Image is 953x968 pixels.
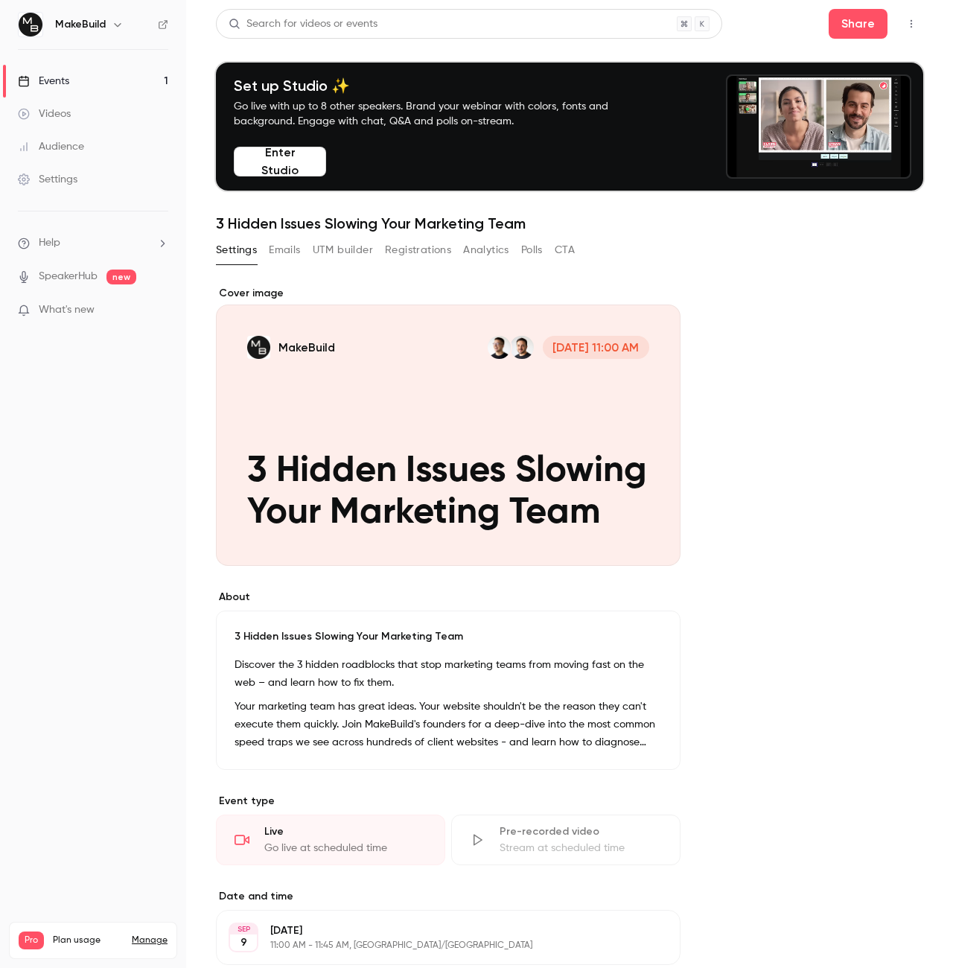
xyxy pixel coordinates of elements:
div: Videos [18,106,71,121]
section: Cover image [216,286,681,566]
div: SEP [230,924,257,934]
button: CTA [555,238,575,262]
div: Go live at scheduled time [264,841,427,856]
iframe: Noticeable Trigger [150,304,168,317]
button: Settings [216,238,257,262]
h6: MakeBuild [55,17,106,32]
div: Search for videos or events [229,16,377,32]
span: Plan usage [53,934,123,946]
li: help-dropdown-opener [18,235,168,251]
label: Cover image [216,286,681,301]
p: 3 Hidden Issues Slowing Your Marketing Team [235,629,662,644]
p: Go live with up to 8 other speakers. Brand your webinar with colors, fonts and background. Engage... [234,99,643,129]
a: SpeakerHub [39,269,98,284]
p: [DATE] [270,923,602,938]
button: Emails [269,238,300,262]
p: 11:00 AM - 11:45 AM, [GEOGRAPHIC_DATA]/[GEOGRAPHIC_DATA] [270,940,602,952]
label: Date and time [216,889,681,904]
div: LiveGo live at scheduled time [216,815,445,865]
button: Registrations [385,238,451,262]
div: Settings [18,172,77,187]
div: Audience [18,139,84,154]
p: Your marketing team has great ideas. Your website shouldn't be the reason they can't execute them... [235,698,662,751]
button: Enter Studio [234,147,326,176]
h1: 3 Hidden Issues Slowing Your Marketing Team [216,214,923,232]
button: Share [829,9,887,39]
p: Event type [216,794,681,809]
span: new [106,270,136,284]
h4: Set up Studio ✨ [234,77,643,95]
label: About [216,590,681,605]
button: UTM builder [313,238,373,262]
div: Pre-recorded videoStream at scheduled time [451,815,681,865]
div: Stream at scheduled time [500,841,662,856]
button: Analytics [463,238,509,262]
a: Manage [132,934,168,946]
span: Pro [19,932,44,949]
div: Events [18,74,69,89]
button: Polls [521,238,543,262]
span: What's new [39,302,95,318]
span: Help [39,235,60,251]
div: Pre-recorded video [500,824,662,839]
p: 9 [240,935,247,950]
img: MakeBuild [19,13,42,36]
div: Live [264,824,427,839]
p: Discover the 3 hidden roadblocks that stop marketing teams from moving fast on the web – and lear... [235,656,662,692]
